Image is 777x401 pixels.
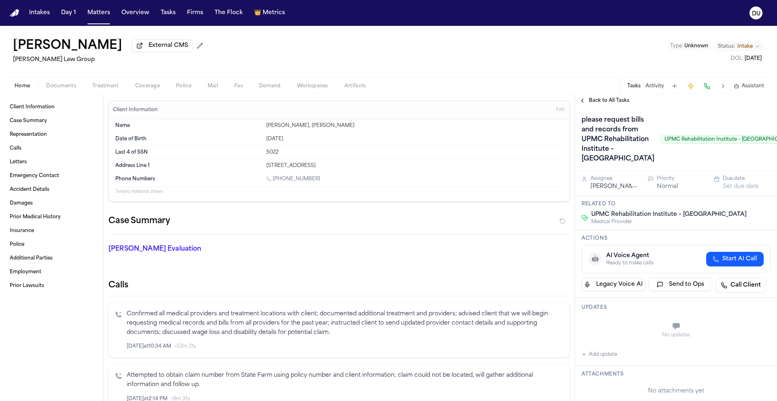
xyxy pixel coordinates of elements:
[657,175,705,182] div: Priority
[722,255,757,263] span: Start AI Call
[582,304,771,311] h3: Updates
[149,42,188,50] span: External CMS
[10,241,24,248] span: Police
[15,83,30,89] span: Home
[266,176,320,182] a: Call 1 (412) 862-9736
[6,101,97,114] a: Client Information
[745,56,762,61] span: [DATE]
[92,83,119,89] span: Treatment
[10,9,19,17] a: Home
[645,83,664,89] button: Activity
[657,183,678,191] button: Normal
[10,283,44,289] span: Prior Lawsuits
[6,142,97,155] a: Calls
[10,269,41,275] span: Employment
[13,55,206,65] h2: [PERSON_NAME] Law Group
[6,156,97,169] a: Letters
[259,83,281,89] span: Demand
[742,83,764,89] span: Assistant
[13,39,122,53] button: Edit matter name
[266,122,563,129] div: [PERSON_NAME], [PERSON_NAME]
[6,252,97,265] a: Additional Parties
[627,83,641,89] button: Tasks
[6,169,97,182] a: Emergency Contact
[578,114,658,165] h1: please request bills and records from UPMC Rehabilitation Institute – [GEOGRAPHIC_DATA]
[135,83,160,89] span: Coverage
[115,189,563,195] p: 7 empty fields not shown.
[10,131,47,138] span: Representation
[111,107,159,113] h3: Client Information
[752,11,760,17] text: DU
[606,252,654,260] div: AI Voice Agent
[731,56,743,61] span: DOL :
[10,200,33,207] span: Damages
[127,343,171,350] span: [DATE] at 10:34 AM
[108,215,170,228] h2: Case Summary
[184,6,206,20] button: Firms
[10,104,55,110] span: Client Information
[58,6,79,20] a: Day 1
[6,224,97,237] a: Insurance
[6,183,97,196] a: Accident Details
[582,235,771,242] h3: Actions
[10,9,19,17] img: Finch Logo
[6,128,97,141] a: Representation
[589,97,629,104] span: Back to All Tasks
[266,136,563,142] div: [DATE]
[6,211,97,224] a: Prior Medical History
[132,39,193,52] button: External CMS
[234,83,243,89] span: Fax
[10,228,34,234] span: Insurance
[10,118,47,124] span: Case Summary
[13,39,122,53] h1: [PERSON_NAME]
[575,97,633,104] button: Back to All Tasks
[10,255,53,262] span: Additional Parties
[715,278,766,293] a: Call Client
[10,214,61,220] span: Prior Medical History
[251,6,288,20] button: crownMetrics
[6,114,97,127] a: Case Summary
[297,83,328,89] span: Workspaces
[46,83,76,89] span: Documents
[266,149,563,156] div: 5022
[26,6,53,20] button: Intakes
[723,183,759,191] button: Set due date
[157,6,179,20] button: Tasks
[734,83,764,89] button: Assistant
[582,201,771,207] h3: Related to
[669,80,680,92] button: Add Task
[582,332,771,338] div: No updates
[6,197,97,210] a: Damages
[556,107,565,113] span: Edit
[701,80,713,92] button: Make a Call
[6,266,97,279] a: Employment
[728,55,764,63] button: Edit DOL: 2024-06-11
[127,371,563,390] p: Attempted to obtain claim number from State Farm using policy number and client information; clai...
[84,6,113,20] button: Matters
[582,350,617,359] button: Add update
[108,280,570,291] h2: Calls
[714,42,764,51] button: Change status from Intake
[127,310,563,337] p: Confirmed all medical providers and treatment locations with client; documented additional treatm...
[266,163,563,169] div: [STREET_ADDRESS]
[10,145,21,152] span: Calls
[10,186,49,193] span: Accident Details
[6,238,97,251] a: Police
[10,159,27,165] span: Letters
[115,136,261,142] dt: Date of Birth
[718,43,735,50] span: Status:
[211,6,246,20] button: The Flock
[668,42,711,50] button: Edit Type: Unknown
[737,43,753,50] span: Intake
[649,278,713,291] button: Send to Ops
[118,6,153,20] button: Overview
[108,244,256,254] p: [PERSON_NAME] Evaluation
[176,83,191,89] span: Police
